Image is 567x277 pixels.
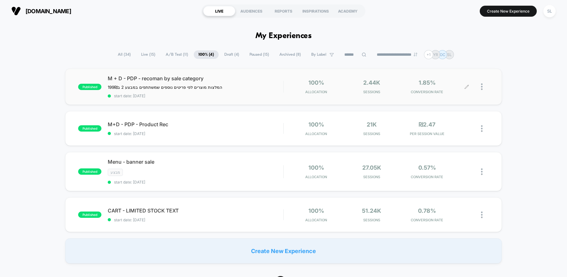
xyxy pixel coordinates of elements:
[308,164,324,171] span: 100%
[481,168,483,175] img: close
[78,212,101,218] span: published
[414,53,417,56] img: end
[78,168,101,175] span: published
[11,6,21,16] img: Visually logo
[235,6,267,16] div: AUDIENCES
[346,218,398,222] span: Sessions
[308,121,324,128] span: 100%
[194,50,219,59] span: 100% ( 4 )
[108,75,283,82] span: M + D - PDP - recoman by sale category
[401,90,453,94] span: CONVERSION RATE
[480,6,537,17] button: Create New Experience
[255,31,312,41] h1: My Experiences
[65,238,502,263] div: Create New Experience
[424,50,433,59] div: + 1
[108,180,283,184] span: start date: [DATE]
[419,79,436,86] span: 1.85%
[346,132,398,136] span: Sessions
[305,218,327,222] span: Allocation
[440,52,445,57] p: OC
[108,93,283,98] span: start date: [DATE]
[275,50,306,59] span: Archived ( 8 )
[108,218,283,222] span: start date: [DATE]
[543,5,556,17] div: SL
[108,85,222,90] span: המלצות מוצרים לפי פריטים נוספים שמשתתפים במבצע 2 ב199₪
[300,6,332,16] div: INSPIRATIONS
[332,6,364,16] div: ACADEMY
[136,50,160,59] span: Live ( 15 )
[113,50,135,59] span: All ( 34 )
[108,121,283,127] span: M+D - PDP - Product Rec
[78,125,101,132] span: published
[418,207,436,214] span: 0.78%
[367,121,377,128] span: 21k
[401,175,453,179] span: CONVERSION RATE
[401,132,453,136] span: PER SESSION VALUE
[220,50,244,59] span: Draft ( 4 )
[108,207,283,214] span: CART - LIMITED STOCK TEXT
[346,175,398,179] span: Sessions
[108,159,283,165] span: Menu - banner sale
[203,6,235,16] div: LIVE
[541,5,558,18] button: SL
[481,212,483,218] img: close
[78,84,101,90] span: published
[305,175,327,179] span: Allocation
[26,8,71,14] span: [DOMAIN_NAME]
[362,207,381,214] span: 51.24k
[433,52,438,57] p: YR
[108,131,283,136] span: start date: [DATE]
[308,207,324,214] span: 100%
[267,6,300,16] div: REPORTS
[346,90,398,94] span: Sessions
[311,52,326,57] span: By Label
[108,169,123,176] span: מבצע
[447,52,452,57] p: SL
[308,79,324,86] span: 100%
[481,83,483,90] img: close
[245,50,274,59] span: Paused ( 15 )
[481,125,483,132] img: close
[305,90,327,94] span: Allocation
[161,50,193,59] span: A/B Test ( 11 )
[418,164,436,171] span: 0.57%
[9,6,73,16] button: [DOMAIN_NAME]
[362,164,381,171] span: 27.05k
[401,218,453,222] span: CONVERSION RATE
[419,121,435,128] span: ₪2.47
[305,132,327,136] span: Allocation
[363,79,380,86] span: 2.44k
